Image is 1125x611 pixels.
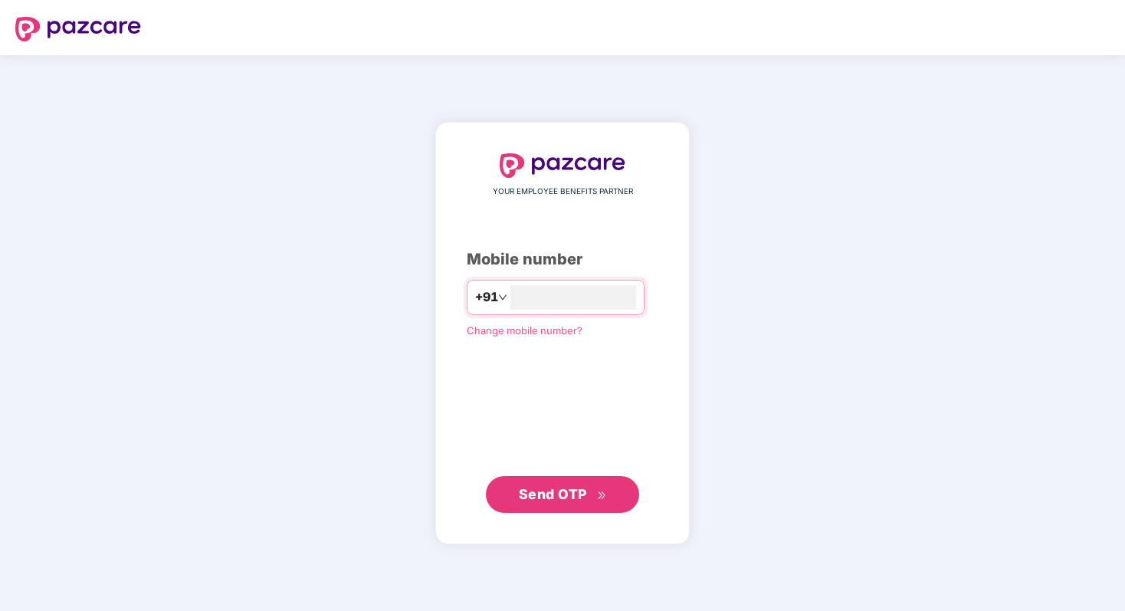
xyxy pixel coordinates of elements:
[486,476,639,513] button: Send OTPdouble-right
[493,186,633,198] span: YOUR EMPLOYEE BENEFITS PARTNER
[597,491,607,501] span: double-right
[467,248,658,271] div: Mobile number
[500,153,625,178] img: logo
[467,324,582,337] a: Change mobile number?
[519,486,587,502] span: Send OTP
[498,293,507,302] span: down
[475,287,498,307] span: +91
[15,17,141,41] img: logo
